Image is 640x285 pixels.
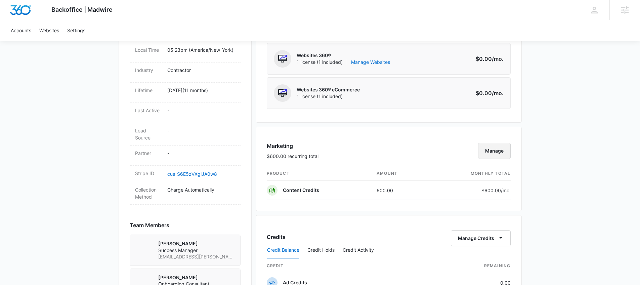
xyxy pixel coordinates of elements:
[267,242,299,258] button: Credit Balance
[267,233,286,241] h3: Credits
[167,87,235,94] p: [DATE] ( 11 months )
[472,89,504,97] p: $0.00
[135,46,162,53] dt: Local Time
[307,242,335,258] button: Credit Holds
[283,187,319,194] p: Content Credits
[439,259,511,273] th: Remaining
[135,150,162,157] dt: Partner
[135,127,162,141] dt: Lead Source
[130,83,241,103] div: Lifetime[DATE](11 months)
[472,55,504,63] p: $0.00
[135,186,162,200] dt: Collection Method
[501,188,511,193] span: /mo.
[167,107,235,114] p: -
[167,171,217,177] a: cus_S6E5zVXglJA0w8
[135,87,162,94] dt: Lifetime
[451,230,511,246] button: Manage Credits
[167,127,235,134] p: -
[130,42,241,63] div: Local Time05:23pm (America/New_York)
[492,55,504,62] span: /mo.
[479,187,511,194] p: $600.00
[297,59,390,66] span: 1 license (1 included)
[158,240,235,247] p: [PERSON_NAME]
[130,63,241,83] div: IndustryContractor
[167,67,235,74] p: Contractor
[371,166,429,181] th: amount
[130,166,241,182] div: Stripe IDcus_S6E5zVXglJA0w8
[267,153,318,160] p: $600.00 recurring total
[135,170,162,177] dt: Stripe ID
[167,150,235,157] p: -
[267,142,318,150] h3: Marketing
[351,59,390,66] a: Manage Websites
[158,274,235,281] p: [PERSON_NAME]
[130,182,241,205] div: Collection MethodCharge Automatically
[35,20,63,41] a: Websites
[492,90,504,96] span: /mo.
[7,20,35,41] a: Accounts
[371,181,429,200] td: 600.00
[158,253,235,260] span: [EMAIL_ADDRESS][PERSON_NAME][DOMAIN_NAME]
[135,107,162,114] dt: Last Active
[63,20,89,41] a: Settings
[478,143,511,159] button: Manage
[135,240,153,258] img: Karissa Harris
[130,123,241,146] div: Lead Source-
[51,6,113,13] span: Backoffice | Madwire
[130,221,169,229] span: Team Members
[297,52,390,59] p: Websites 360®
[343,242,374,258] button: Credit Activity
[135,67,162,74] dt: Industry
[297,86,360,93] p: Websites 360® eCommerce
[167,46,235,53] p: 05:23pm ( America/New_York )
[130,103,241,123] div: Last Active-
[167,186,235,193] p: Charge Automatically
[130,146,241,166] div: Partner-
[267,166,372,181] th: product
[429,166,511,181] th: monthly total
[267,259,439,273] th: credit
[158,247,235,254] span: Success Manager
[297,93,360,100] span: 1 license (1 included)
